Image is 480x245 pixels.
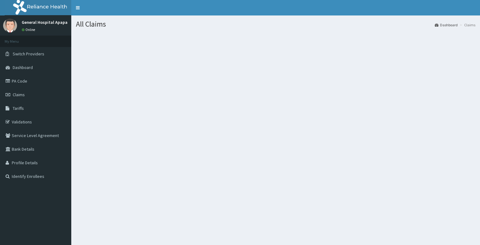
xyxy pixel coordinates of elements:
[458,22,475,28] li: Claims
[22,28,37,32] a: Online
[3,19,17,32] img: User Image
[13,105,24,111] span: Tariffs
[435,22,458,28] a: Dashboard
[76,20,475,28] h1: All Claims
[13,51,44,57] span: Switch Providers
[22,20,68,24] p: General Hospital Apapa
[13,65,33,70] span: Dashboard
[13,92,25,97] span: Claims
